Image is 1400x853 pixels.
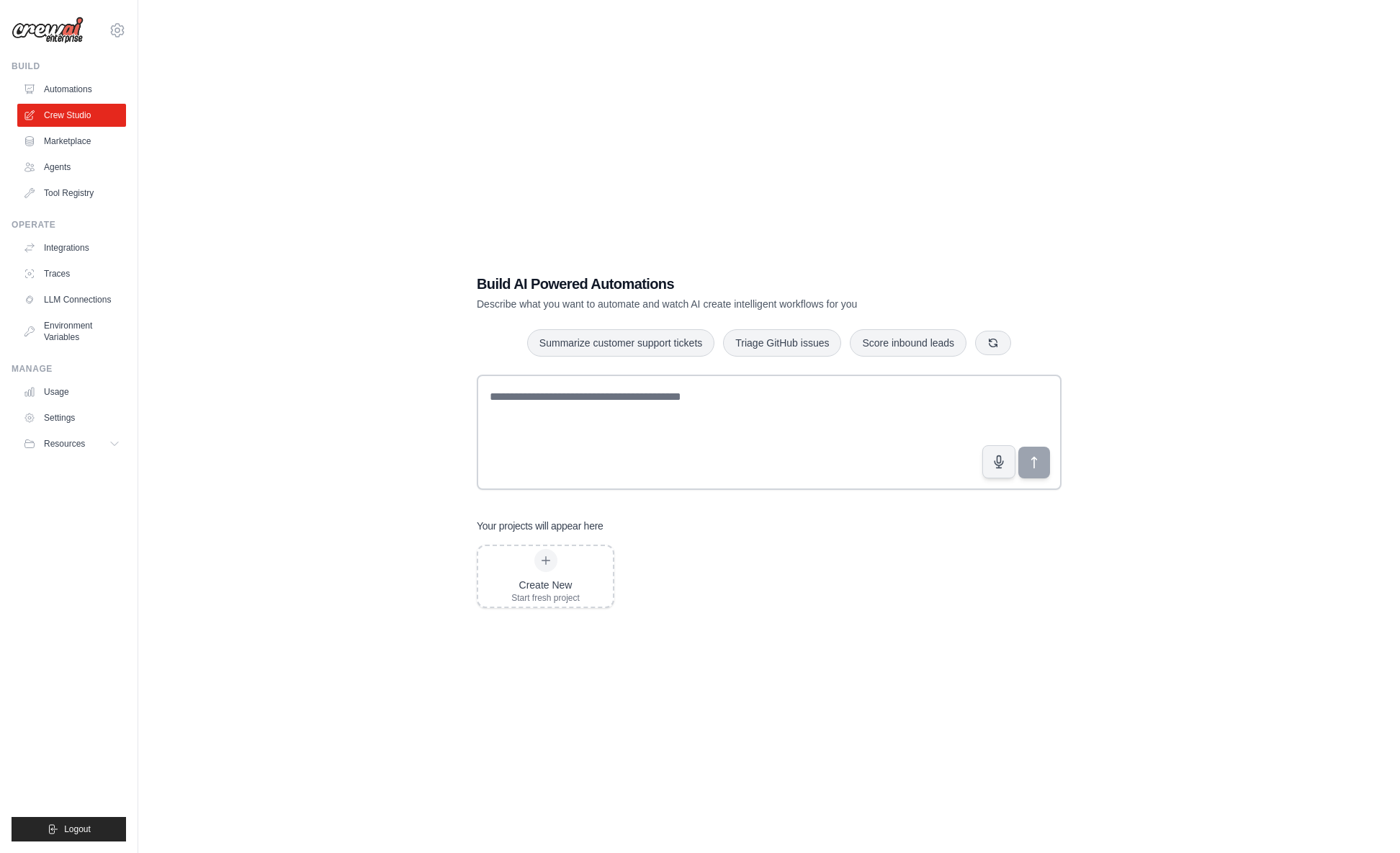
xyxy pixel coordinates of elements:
a: Crew Studio [17,104,126,127]
div: Build [12,61,126,72]
img: Logo [12,17,84,44]
a: Usage [17,380,126,403]
span: Logout [64,823,91,835]
span: Resources [44,438,85,450]
h1: Build AI Powered Automations [477,274,961,294]
p: Describe what you want to automate and watch AI create intelligent workflows for you [477,297,961,311]
button: Click to speak your automation idea [982,445,1015,478]
div: Operate [12,219,126,231]
button: Resources [17,432,126,455]
div: Create New [511,578,580,592]
a: Integrations [17,236,126,259]
a: LLM Connections [17,288,126,311]
a: Traces [17,262,126,285]
div: Start fresh project [511,592,580,604]
a: Automations [17,78,126,101]
a: Settings [17,406,126,429]
button: Get new suggestions [975,331,1011,355]
button: Score inbound leads [850,329,966,357]
button: Logout [12,817,126,841]
button: Triage GitHub issues [723,329,841,357]
iframe: Chat Widget [1328,784,1400,853]
div: Manage [12,363,126,375]
a: Tool Registry [17,182,126,205]
button: Summarize customer support tickets [527,329,714,357]
a: Environment Variables [17,314,126,349]
a: Marketplace [17,130,126,153]
a: Agents [17,156,126,179]
h3: Your projects will appear here [477,519,603,533]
